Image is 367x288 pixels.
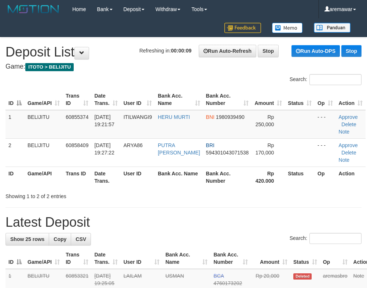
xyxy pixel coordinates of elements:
label: Search: [290,74,362,85]
th: Date Trans. [91,167,120,187]
th: Status [285,167,315,187]
a: HERU MURTI [158,114,190,120]
th: Date Trans.: activate to sort column ascending [91,248,120,269]
span: [DATE] 19:21:57 [94,114,114,127]
span: Copy 1980939490 to clipboard [216,114,245,120]
th: Bank Acc. Number: activate to sort column ascending [210,248,250,269]
th: Game/API [25,167,63,187]
span: 60855374 [66,114,88,120]
span: CSV [76,236,86,242]
th: Trans ID: activate to sort column ascending [63,248,91,269]
a: Stop [258,45,279,57]
th: Bank Acc. Name: activate to sort column ascending [155,89,203,110]
td: 1 [5,110,25,139]
a: Note [339,129,350,135]
th: Bank Acc. Name [155,167,203,187]
th: ID: activate to sort column descending [5,89,25,110]
th: Action: activate to sort column ascending [336,89,366,110]
span: Rp 170,000 [256,142,274,156]
th: Rp 420.000 [252,167,285,187]
span: Deleted [293,273,312,280]
img: Button%20Memo.svg [272,23,303,33]
th: Status: activate to sort column ascending [290,248,320,269]
div: Showing 1 to 2 of 2 entries [5,190,147,200]
th: User ID [121,167,155,187]
a: Approve [339,142,358,148]
th: Game/API: activate to sort column ascending [25,89,63,110]
h1: Deposit List [5,45,362,59]
strong: 00:00:09 [171,48,191,54]
a: Show 25 rows [5,233,49,245]
span: ITOTO > BELIJITU [25,63,74,71]
span: Refreshing in: [139,48,191,54]
span: Copy [54,236,66,242]
th: User ID: activate to sort column ascending [121,248,163,269]
img: Feedback.jpg [224,23,261,33]
img: MOTION_logo.png [5,4,61,15]
span: ARYA86 [124,142,143,148]
th: Bank Acc. Number [203,167,252,187]
a: PUTRA [PERSON_NAME] [158,142,200,156]
label: Search: [290,233,362,244]
th: ID: activate to sort column descending [5,248,25,269]
th: Bank Acc. Number: activate to sort column ascending [203,89,252,110]
input: Search: [309,233,362,244]
a: Run Auto-DPS [291,45,340,57]
th: Trans ID [63,167,91,187]
a: Run Auto-Refresh [199,45,256,57]
span: Copy 4760173202 to clipboard [213,280,242,286]
th: Op: activate to sort column ascending [315,89,335,110]
span: Show 25 rows [10,236,44,242]
th: Op: activate to sort column ascending [320,248,351,269]
td: BELIJITU [25,110,63,139]
span: ITILWANGI9 [124,114,152,120]
span: BCA [213,273,224,279]
a: Approve [339,114,358,120]
a: CSV [71,233,91,245]
a: USMAN [165,273,184,279]
td: 2 [5,138,25,167]
th: Amount: activate to sort column ascending [251,248,290,269]
a: Copy [49,233,71,245]
span: BRI [206,142,214,148]
td: BELIJITU [25,138,63,167]
a: Delete [341,121,356,127]
th: Date Trans.: activate to sort column ascending [91,89,120,110]
img: panduan.png [314,23,351,33]
span: Copy 594301043071538 to clipboard [206,150,249,156]
span: Rp 250,000 [256,114,274,127]
span: [DATE] 19:27:22 [94,142,114,156]
th: ID [5,167,25,187]
h4: Game: [5,63,362,70]
th: User ID: activate to sort column ascending [121,89,155,110]
input: Search: [309,74,362,85]
th: Action [336,167,366,187]
th: Status: activate to sort column ascending [285,89,315,110]
a: Delete [341,150,356,156]
th: Game/API: activate to sort column ascending [25,248,63,269]
span: 60858409 [66,142,88,148]
td: - - - [315,110,335,139]
a: Note [353,273,364,279]
th: Amount: activate to sort column ascending [252,89,285,110]
span: BNI [206,114,214,120]
th: Bank Acc. Name: activate to sort column ascending [162,248,210,269]
a: Note [339,157,350,163]
td: - - - [315,138,335,167]
h1: Latest Deposit [5,215,362,230]
th: Trans ID: activate to sort column ascending [63,89,91,110]
a: Stop [341,45,362,57]
th: Op [315,167,335,187]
